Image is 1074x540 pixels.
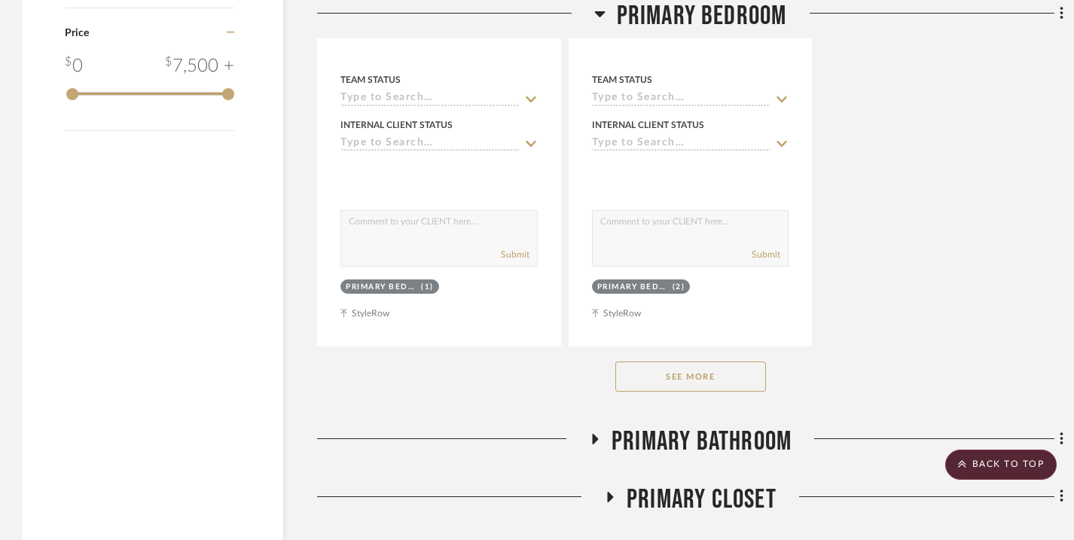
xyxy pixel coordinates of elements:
div: (1) [421,282,434,293]
input: Type to Search… [592,137,771,151]
span: Primary Bathroom [612,426,792,458]
div: Primary Bedroom [597,282,669,293]
button: See More [615,362,766,392]
button: Submit [501,248,529,261]
div: 7,500 + [165,53,234,80]
button: Submit [752,248,780,261]
div: Internal Client Status [340,118,453,132]
div: Team Status [340,73,401,87]
div: (2) [673,282,685,293]
div: Internal Client Status [592,118,704,132]
span: Primary Closet [627,484,777,516]
input: Type to Search… [340,137,520,151]
scroll-to-top-button: BACK TO TOP [945,450,1057,480]
span: Price [65,28,89,38]
div: Team Status [592,73,652,87]
input: Type to Search… [592,92,771,106]
div: Primary Bedroom [346,282,417,293]
div: 0 [65,53,83,80]
input: Type to Search… [340,92,520,106]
